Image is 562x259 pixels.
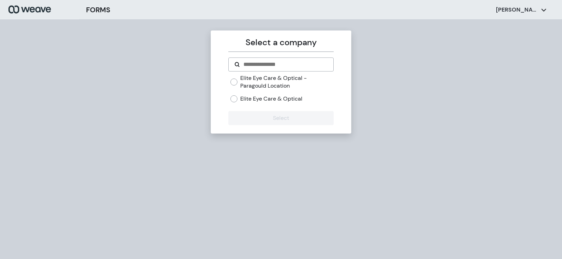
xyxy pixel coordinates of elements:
[228,111,333,125] button: Select
[240,95,302,103] label: Elite Eye Care & Optical
[240,74,333,89] label: Elite Eye Care & Optical - Paragould Location
[496,6,538,14] p: [PERSON_NAME]
[243,60,327,69] input: Search
[86,5,110,15] h3: FORMS
[228,36,333,49] p: Select a company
